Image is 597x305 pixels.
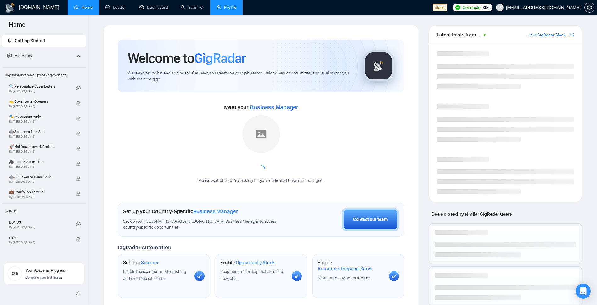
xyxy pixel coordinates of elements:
[242,115,280,153] img: placeholder.png
[9,113,70,120] span: 🎭 Make them reply
[433,4,447,11] span: stage
[437,31,482,39] span: Latest Posts from the GigRadar Community
[9,98,70,105] span: ✍️ Cover Letter Openers
[9,105,70,108] span: By [PERSON_NAME]
[9,81,76,95] a: 🔍 Personalize Cover LettersBy[PERSON_NAME]
[584,5,594,10] a: setting
[5,3,15,13] img: logo
[194,50,246,67] span: GigRadar
[7,53,12,58] span: fund-projection-screen
[76,177,81,181] span: lock
[9,135,70,139] span: By [PERSON_NAME]
[2,35,86,47] li: Getting Started
[76,161,81,166] span: lock
[236,259,276,266] span: Opportunity Alerts
[9,217,76,231] a: BONUSBy[PERSON_NAME]
[15,53,32,58] span: Academy
[9,234,70,241] span: new
[76,101,81,106] span: lock
[220,269,283,281] span: Keep updated on top matches and new jobs.
[363,50,394,82] img: gigradar-logo.png
[25,268,66,273] span: Your Academy Progress
[75,290,81,297] span: double-left
[257,165,265,173] span: loading
[3,69,85,81] span: Top mistakes why Upwork agencies fail
[353,216,388,223] div: Contact our team
[576,284,591,299] div: Open Intercom Messenger
[342,208,399,231] button: Contact our team
[9,159,70,165] span: 🎥 Look & Sound Pro
[9,144,70,150] span: 🚀 Nail Your Upwork Profile
[141,259,159,266] span: Scanner
[76,222,81,226] span: check-circle
[9,150,70,154] span: By [PERSON_NAME]
[220,259,276,266] h1: Enable
[76,116,81,121] span: lock
[76,131,81,136] span: lock
[139,5,168,10] a: dashboardDashboard
[118,244,171,251] span: GigRadar Automation
[9,174,70,180] span: 🤖 AI-Powered Sales Calls
[76,192,81,196] span: lock
[250,104,298,111] span: Business Manager
[455,5,460,10] img: upwork-logo.png
[9,180,70,184] span: By [PERSON_NAME]
[7,38,12,43] span: rocket
[123,208,238,215] h1: Set up your Country-Specific
[4,20,31,33] span: Home
[9,189,70,195] span: 💼 Portfolios That Sell
[25,276,62,279] span: Complete your first lesson
[9,165,70,169] span: By [PERSON_NAME]
[318,275,371,280] span: Never miss any opportunities.
[7,53,32,58] span: Academy
[9,120,70,123] span: By [PERSON_NAME]
[429,209,514,220] span: Deals closed by similar GigRadar users
[193,208,238,215] span: Business Manager
[462,4,481,11] span: Connects:
[528,32,569,39] a: Join GigRadar Slack Community
[318,266,371,272] span: Automatic Proposal Send
[224,104,298,111] span: Meet your
[15,38,45,43] span: Getting Started
[128,50,246,67] h1: Welcome to
[482,4,489,11] span: 396
[76,146,81,151] span: lock
[217,5,236,10] a: userProfile
[584,3,594,13] button: setting
[9,241,70,244] span: By [PERSON_NAME]
[105,5,127,10] a: messageLeads
[123,269,186,281] span: Enable the scanner for AI matching and real-time job alerts.
[76,86,81,90] span: check-circle
[570,32,574,38] a: export
[9,128,70,135] span: 🤖 Scanners That Sell
[181,5,204,10] a: searchScanner
[570,32,574,37] span: export
[76,237,81,242] span: lock
[123,219,289,231] span: Set up your [GEOGRAPHIC_DATA] or [GEOGRAPHIC_DATA] Business Manager to access country-specific op...
[498,5,502,10] span: user
[123,259,159,266] h1: Set Up a
[3,205,85,217] span: BONUS
[318,259,384,272] h1: Enable
[194,178,328,184] div: Please wait while we're looking for your dedicated business manager...
[2,65,86,246] li: Academy Homepage
[128,70,353,82] span: We're excited to have you on board. Get ready to streamline your job search, unlock new opportuni...
[585,5,594,10] span: setting
[74,5,93,10] a: homeHome
[7,271,22,275] span: 0%
[9,195,70,199] span: By [PERSON_NAME]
